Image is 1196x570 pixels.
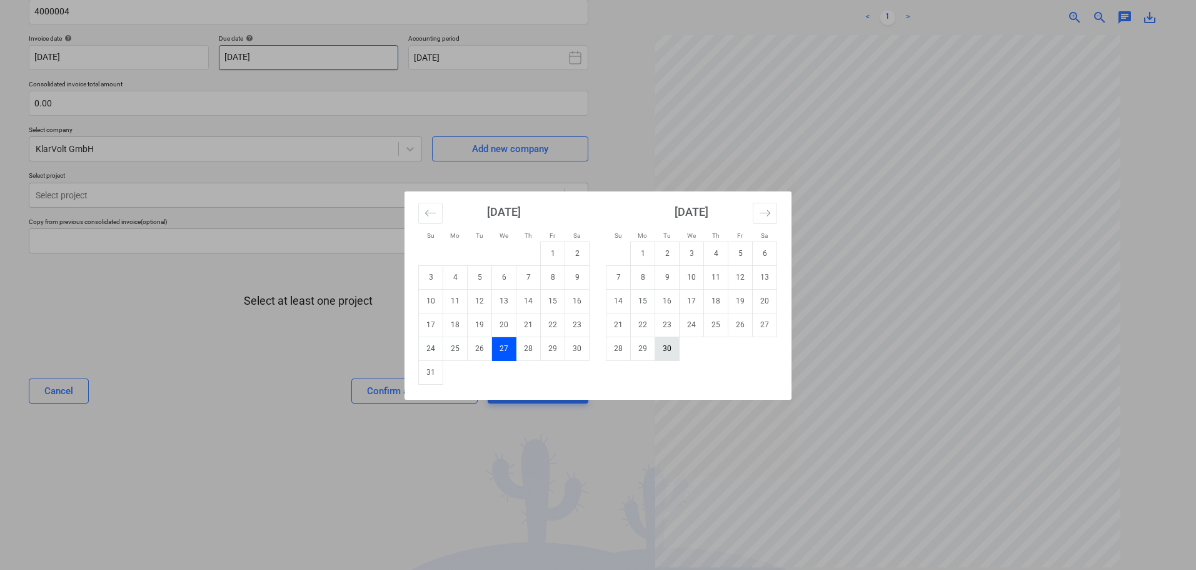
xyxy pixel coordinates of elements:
strong: [DATE] [675,205,708,218]
td: Saturday, September 6, 2025 [753,242,777,265]
small: Mo [638,232,647,239]
td: Sunday, August 31, 2025 [419,360,443,384]
td: Friday, August 29, 2025 [541,337,565,360]
td: Wednesday, September 3, 2025 [680,242,704,265]
iframe: Chat Widget [1133,510,1196,570]
td: Tuesday, August 19, 2025 [468,313,492,337]
td: Tuesday, August 12, 2025 [468,289,492,313]
small: Sa [761,232,768,239]
td: Sunday, August 10, 2025 [419,289,443,313]
td: Tuesday, August 26, 2025 [468,337,492,360]
small: Fr [737,232,743,239]
td: Sunday, September 14, 2025 [606,289,631,313]
td: Monday, August 18, 2025 [443,313,468,337]
td: Tuesday, September 2, 2025 [655,242,680,265]
td: Monday, September 15, 2025 [631,289,655,313]
td: Wednesday, August 6, 2025 [492,265,516,289]
td: Wednesday, August 13, 2025 [492,289,516,313]
td: Monday, September 1, 2025 [631,242,655,265]
td: Saturday, September 20, 2025 [753,289,777,313]
td: Monday, September 8, 2025 [631,265,655,289]
td: Saturday, September 27, 2025 [753,313,777,337]
td: Monday, August 11, 2025 [443,289,468,313]
td: Monday, September 29, 2025 [631,337,655,360]
td: Monday, August 25, 2025 [443,337,468,360]
td: Saturday, August 9, 2025 [565,265,590,289]
td: Saturday, August 2, 2025 [565,242,590,265]
td: Selected. Wednesday, August 27, 2025 [492,337,516,360]
button: Move backward to switch to the previous month. [418,203,443,224]
td: Thursday, August 28, 2025 [516,337,541,360]
td: Tuesday, September 23, 2025 [655,313,680,337]
td: Wednesday, September 24, 2025 [680,313,704,337]
small: Fr [550,232,555,239]
td: Friday, September 5, 2025 [728,242,753,265]
td: Saturday, September 13, 2025 [753,265,777,289]
div: Calendar [405,191,791,400]
small: We [500,232,508,239]
td: Sunday, August 24, 2025 [419,337,443,360]
small: Su [427,232,435,239]
small: Mo [450,232,460,239]
small: Sa [573,232,580,239]
td: Monday, August 4, 2025 [443,265,468,289]
td: Tuesday, August 5, 2025 [468,265,492,289]
td: Thursday, September 4, 2025 [704,242,728,265]
td: Thursday, September 18, 2025 [704,289,728,313]
td: Tuesday, September 16, 2025 [655,289,680,313]
td: Sunday, September 7, 2025 [606,265,631,289]
td: Sunday, September 28, 2025 [606,337,631,360]
td: Sunday, September 21, 2025 [606,313,631,337]
small: Tu [663,232,671,239]
td: Monday, September 22, 2025 [631,313,655,337]
td: Thursday, August 21, 2025 [516,313,541,337]
td: Sunday, August 3, 2025 [419,265,443,289]
td: Thursday, September 25, 2025 [704,313,728,337]
td: Tuesday, September 30, 2025 [655,337,680,360]
td: Saturday, August 16, 2025 [565,289,590,313]
td: Saturday, August 30, 2025 [565,337,590,360]
strong: [DATE] [487,205,521,218]
td: Friday, August 8, 2025 [541,265,565,289]
small: Su [615,232,622,239]
td: Wednesday, September 17, 2025 [680,289,704,313]
button: Move forward to switch to the next month. [753,203,777,224]
td: Thursday, September 11, 2025 [704,265,728,289]
td: Tuesday, September 9, 2025 [655,265,680,289]
td: Thursday, August 7, 2025 [516,265,541,289]
td: Friday, September 26, 2025 [728,313,753,337]
td: Friday, August 1, 2025 [541,242,565,265]
td: Wednesday, August 20, 2025 [492,313,516,337]
td: Wednesday, September 10, 2025 [680,265,704,289]
td: Thursday, August 14, 2025 [516,289,541,313]
small: We [687,232,696,239]
small: Th [525,232,532,239]
td: Friday, August 15, 2025 [541,289,565,313]
small: Th [712,232,720,239]
small: Tu [476,232,483,239]
td: Friday, September 12, 2025 [728,265,753,289]
td: Saturday, August 23, 2025 [565,313,590,337]
td: Friday, September 19, 2025 [728,289,753,313]
td: Friday, August 22, 2025 [541,313,565,337]
td: Sunday, August 17, 2025 [419,313,443,337]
